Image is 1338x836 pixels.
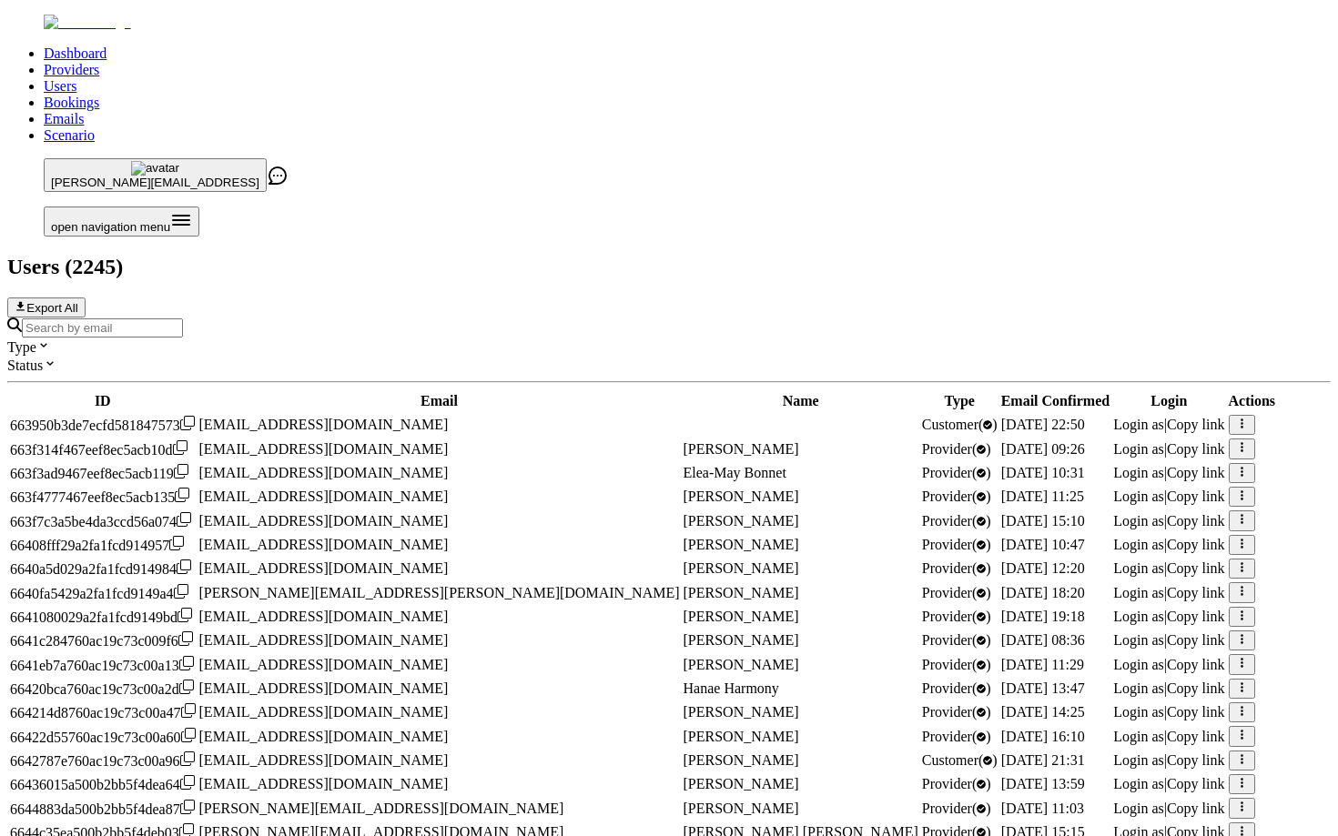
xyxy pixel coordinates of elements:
button: Export All [7,297,86,317]
a: Scenario [44,127,95,143]
span: Login as [1113,632,1164,648]
span: [EMAIL_ADDRESS][DOMAIN_NAME] [199,441,449,457]
span: validated [922,801,991,816]
span: [EMAIL_ADDRESS][DOMAIN_NAME] [199,465,449,480]
span: [EMAIL_ADDRESS][DOMAIN_NAME] [199,560,449,576]
div: Click to copy [10,751,196,770]
span: validated [922,729,991,744]
span: [PERSON_NAME] [684,609,799,624]
span: [DATE] 10:31 [1001,465,1085,480]
img: avatar [131,161,179,176]
span: Login as [1113,537,1164,552]
span: [DATE] 19:18 [1001,609,1085,624]
span: [PERSON_NAME] [684,632,799,648]
span: open navigation menu [51,220,170,234]
h2: Users ( 2245 ) [7,255,1331,279]
span: [DATE] 11:29 [1001,657,1084,672]
span: [DATE] 14:25 [1001,704,1085,720]
span: [PERSON_NAME] [684,704,799,720]
span: [DATE] 08:36 [1001,632,1085,648]
a: Emails [44,111,84,126]
div: Click to copy [10,631,196,650]
span: Copy link [1167,465,1225,480]
span: [EMAIL_ADDRESS][DOMAIN_NAME] [199,417,449,432]
div: | [1113,513,1224,529]
div: Click to copy [10,440,196,458]
span: validated [922,560,991,576]
span: [EMAIL_ADDRESS][DOMAIN_NAME] [199,632,449,648]
div: | [1113,801,1224,817]
span: validated [922,609,991,624]
a: Bookings [44,95,99,110]
span: validated [922,680,991,696]
span: Login as [1113,417,1164,432]
button: Open menu [44,206,199,237]
span: Login as [1113,657,1164,672]
span: validated [922,585,991,600]
div: Click to copy [10,656,196,674]
a: Dashboard [44,45,106,61]
div: Status [7,356,1331,374]
span: Copy link [1167,657,1225,672]
div: | [1113,680,1224,697]
div: | [1113,776,1224,792]
th: Type [921,392,998,410]
div: Type [7,337,1331,356]
div: | [1113,465,1224,481]
span: Copy link [1167,729,1225,744]
span: [EMAIL_ADDRESS][DOMAIN_NAME] [199,704,449,720]
span: [EMAIL_ADDRESS][DOMAIN_NAME] [199,657,449,672]
span: validated [922,776,991,791]
span: [DATE] 11:25 [1001,489,1084,504]
span: Login as [1113,465,1164,480]
span: [DATE] 13:47 [1001,680,1085,696]
span: [PERSON_NAME] [684,585,799,600]
div: | [1113,417,1224,433]
span: [EMAIL_ADDRESS][DOMAIN_NAME] [199,729,449,744]
span: [PERSON_NAME][EMAIL_ADDRESS][DOMAIN_NAME] [199,801,564,816]
button: avatar[PERSON_NAME][EMAIL_ADDRESS] [44,158,267,192]
span: validated [922,465,991,480]
span: [EMAIL_ADDRESS][DOMAIN_NAME] [199,752,449,768]
div: | [1113,560,1224,577]
span: Login as [1113,513,1164,529]
div: | [1113,585,1224,601]
span: [DATE] 16:10 [1001,729,1085,744]
span: Copy link [1167,417,1225,432]
span: Copy link [1167,609,1225,624]
span: validated [922,513,991,529]
span: Hanae Harmony [684,680,779,696]
span: Copy link [1167,752,1225,768]
div: Click to copy [10,800,196,818]
span: Copy link [1167,704,1225,720]
th: Login [1112,392,1225,410]
span: Copy link [1167,632,1225,648]
th: ID [9,392,197,410]
span: [EMAIL_ADDRESS][DOMAIN_NAME] [199,776,449,791]
span: Login as [1113,776,1164,791]
span: validated [922,537,991,552]
span: Login as [1113,441,1164,457]
th: Email Confirmed [1000,392,1111,410]
div: | [1113,657,1224,673]
span: [EMAIL_ADDRESS][DOMAIN_NAME] [199,513,449,529]
span: Copy link [1167,441,1225,457]
span: Login as [1113,585,1164,600]
span: Copy link [1167,680,1225,696]
div: Click to copy [10,608,196,626]
span: validated [922,752,998,768]
span: Login as [1113,680,1164,696]
span: Login as [1113,729,1164,744]
span: [EMAIL_ADDRESS][DOMAIN_NAME] [199,609,449,624]
span: Login as [1113,704,1164,720]
img: Fluum Logo [44,15,131,31]
input: Search by email [22,318,183,337]
div: Click to copy [10,703,196,721]
span: [EMAIL_ADDRESS][DOMAIN_NAME] [199,489,449,504]
div: Click to copy [10,416,196,434]
span: Copy link [1167,585,1225,600]
span: Elea-May Bonnet [684,465,786,480]
span: Copy link [1167,801,1225,816]
span: [PERSON_NAME][EMAIL_ADDRESS][PERSON_NAME][DOMAIN_NAME] [199,585,680,600]
span: [DATE] 09:26 [1001,441,1085,457]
